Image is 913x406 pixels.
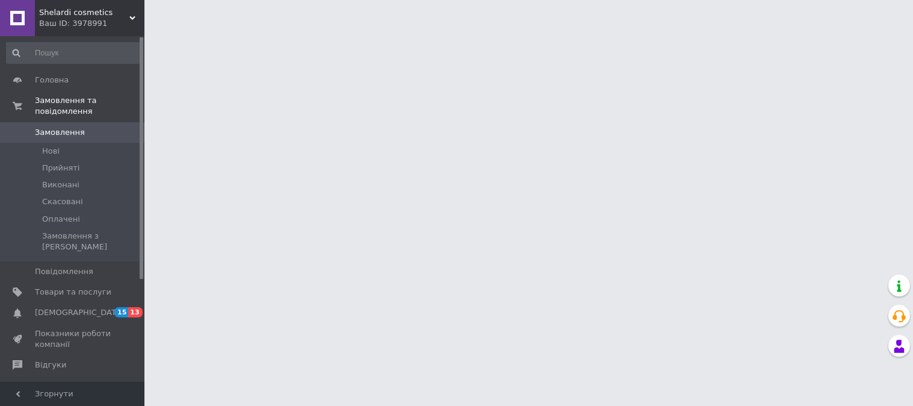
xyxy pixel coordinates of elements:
span: Прийняті [42,163,79,173]
span: Скасовані [42,196,83,207]
span: Shelardi cosmetics [39,7,129,18]
span: 15 [114,307,128,317]
span: 13 [128,307,142,317]
div: Ваш ID: 3978991 [39,18,144,29]
span: Виконані [42,180,79,190]
span: [DEMOGRAPHIC_DATA] [35,307,124,318]
span: Товари та послуги [35,287,111,298]
span: Показники роботи компанії [35,328,111,350]
input: Пошук [6,42,142,64]
span: Відгуки [35,360,66,370]
span: Замовлення [35,127,85,138]
span: Замовлення з [PERSON_NAME] [42,231,141,252]
span: Замовлення та повідомлення [35,95,144,117]
span: Головна [35,75,69,86]
span: Оплачені [42,214,80,225]
span: Повідомлення [35,266,93,277]
span: Нові [42,146,60,157]
span: Покупці [35,380,67,391]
